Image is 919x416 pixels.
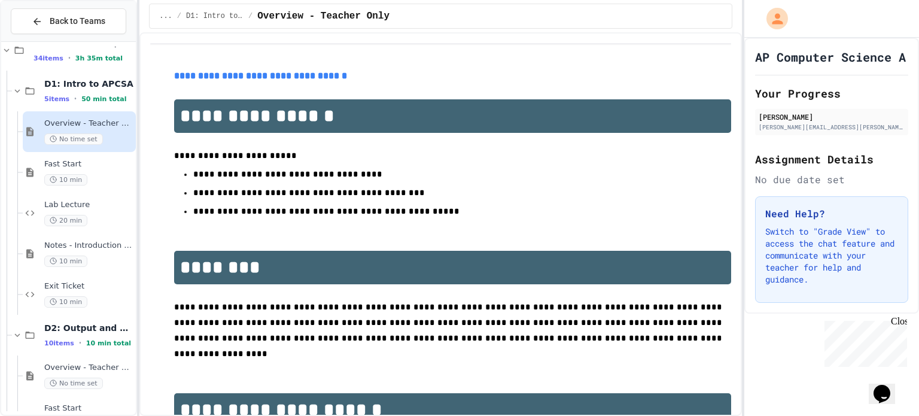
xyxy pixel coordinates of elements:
[755,85,908,102] h2: Your Progress
[86,339,131,347] span: 10 min total
[50,15,105,28] span: Back to Teams
[79,338,81,348] span: •
[11,8,126,34] button: Back to Teams
[44,78,133,89] span: D1: Intro to APCSA
[44,296,87,308] span: 10 min
[820,316,907,367] iframe: chat widget
[34,54,63,62] span: 34 items
[765,207,898,221] h3: Need Help?
[44,256,87,267] span: 10 min
[74,94,77,104] span: •
[869,368,907,404] iframe: chat widget
[75,54,123,62] span: 3h 35m total
[765,226,898,286] p: Switch to "Grade View" to access the chat feature and communicate with your teacher for help and ...
[755,172,908,187] div: No due date set
[754,5,791,32] div: My Account
[44,95,69,103] span: 5 items
[755,48,906,65] h1: AP Computer Science A
[257,9,389,23] span: Overview - Teacher Only
[759,123,905,132] div: [PERSON_NAME][EMAIL_ADDRESS][PERSON_NAME][DOMAIN_NAME]
[44,159,133,169] span: Fast Start
[44,339,74,347] span: 10 items
[755,151,908,168] h2: Assignment Details
[248,11,252,21] span: /
[44,403,133,414] span: Fast Start
[44,200,133,210] span: Lab Lecture
[44,378,103,389] span: No time set
[44,174,87,186] span: 10 min
[759,111,905,122] div: [PERSON_NAME]
[44,215,87,226] span: 20 min
[81,95,126,103] span: 50 min total
[44,119,133,129] span: Overview - Teacher Only
[159,11,172,21] span: ...
[5,5,83,76] div: Chat with us now!Close
[44,323,133,333] span: D2: Output and Compiling Code
[44,281,133,291] span: Exit Ticket
[177,11,181,21] span: /
[186,11,244,21] span: D1: Intro to APCSA
[44,363,133,373] span: Overview - Teacher Only
[44,241,133,251] span: Notes - Introduction to Java Programming
[44,133,103,145] span: No time set
[68,53,71,63] span: •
